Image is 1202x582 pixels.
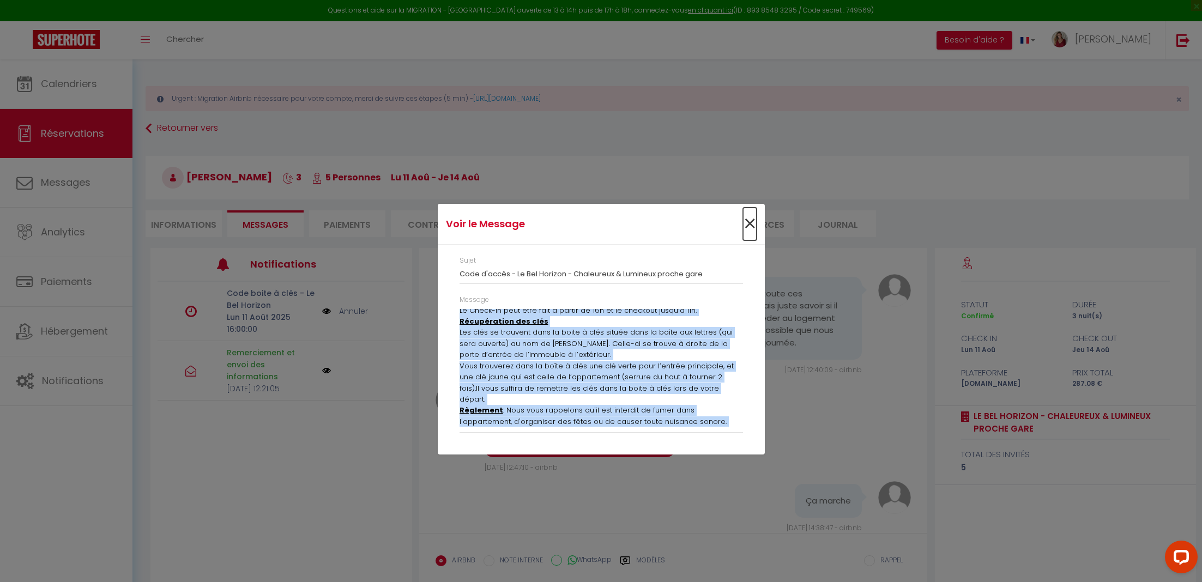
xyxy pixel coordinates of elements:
p: : Nous vous rappelons qu'il est interdit de fumer dans l'appartement, d'organiser des fêtes ou de... [460,405,743,427]
h4: Voir le Message [446,216,648,232]
button: Close [743,213,757,236]
span: × [743,208,757,240]
u: Récupération des clés [460,316,548,326]
p: Vous trouverez dans la boîte à clés une clé verte pour l’entrée principale, et une clé jaune qui ... [460,361,743,405]
label: Sujet [460,256,476,266]
h3: Code d'accès - Le Bel Horizon - Chaleureux & Lumineux proche gare [460,270,743,278]
p: Le Check-in peut être fait à partir de 16h et le checkout jusqu’à 11h. [460,305,743,316]
iframe: LiveChat chat widget [1156,536,1202,582]
span: Il vous suffira de remettre les clés dans la boite à clés lors de votre départ. [460,383,719,404]
u: Règlement [460,405,503,415]
p: Les clés se trouvent dans la boite à clés située dans la boîte aux lettres (qui sera ouverte) au ... [460,327,743,360]
label: Message [460,295,489,305]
